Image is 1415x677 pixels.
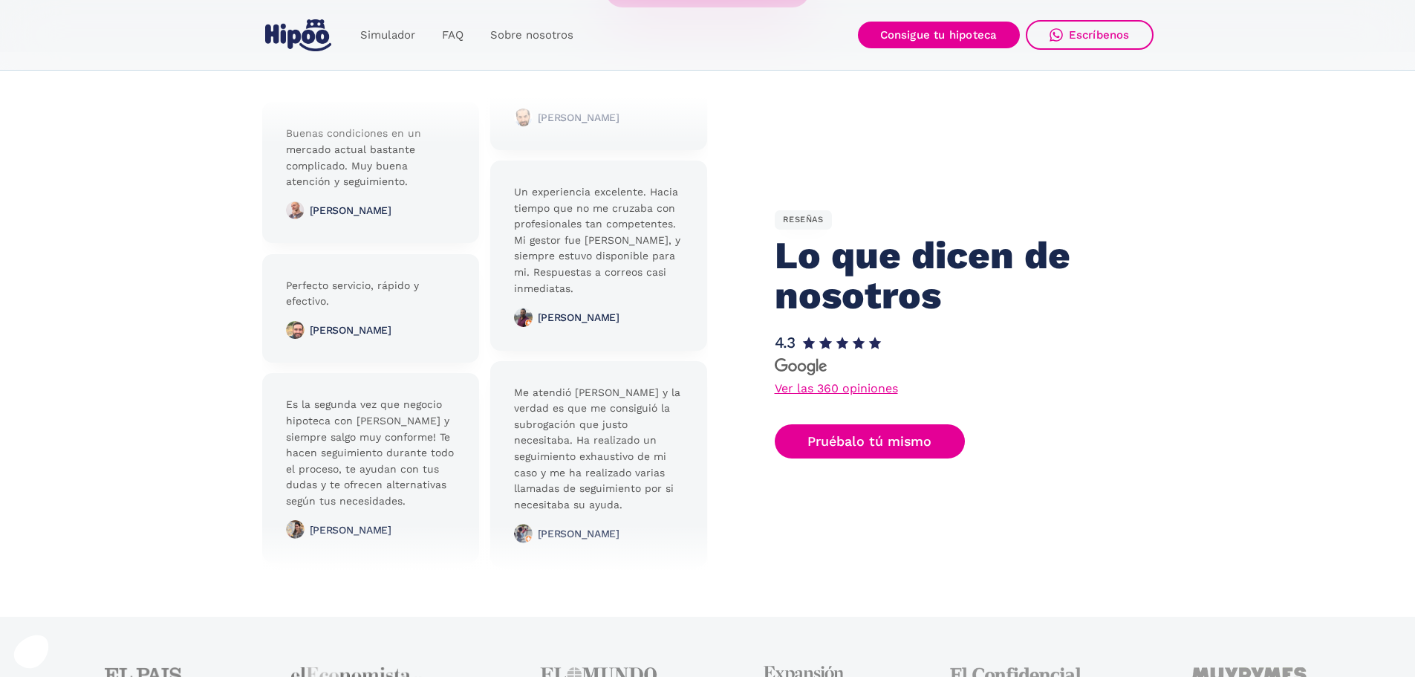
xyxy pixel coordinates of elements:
[775,334,796,352] h1: 4.3
[775,210,832,230] div: RESEÑAS
[429,21,477,50] a: FAQ
[262,13,335,57] a: home
[347,21,429,50] a: Simulador
[858,22,1020,48] a: Consigue tu hipoteca
[775,424,966,459] a: Pruébalo tú mismo
[477,21,587,50] a: Sobre nosotros
[1026,20,1154,50] a: Escríbenos
[1069,28,1130,42] div: Escríbenos
[775,383,898,395] a: Ver las 360 opiniones
[775,236,1117,316] h2: Lo que dicen de nosotros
